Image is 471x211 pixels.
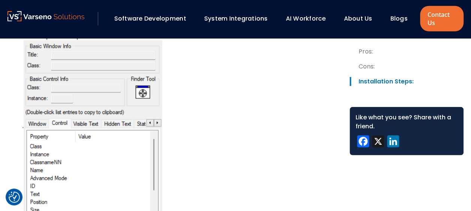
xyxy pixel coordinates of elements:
[350,77,464,86] a: Installation Steps:
[286,14,326,23] a: AI Workforce
[114,14,186,23] a: Software Development
[371,135,386,149] a: X
[356,113,458,131] div: Like what you see? Share with a friend.
[386,12,418,25] div: Blogs
[7,11,84,26] a: Varseno Solutions – Product Engineering & IT Services
[340,12,383,25] div: About Us
[420,6,464,31] a: Contact Us
[9,192,20,203] img: Revisit consent button
[344,14,372,23] a: About Us
[282,12,336,25] div: AI Workforce
[356,135,371,149] a: Facebook
[350,62,464,71] a: Cons:
[390,14,407,23] a: Blogs
[350,47,464,56] a: Pros:
[7,11,84,21] img: Varseno Solutions – Product Engineering & IT Services
[200,12,278,25] div: System Integrations
[204,14,268,23] a: System Integrations
[111,12,197,25] div: Software Development
[9,192,20,203] button: Cookie Settings
[386,135,401,149] a: LinkedIn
